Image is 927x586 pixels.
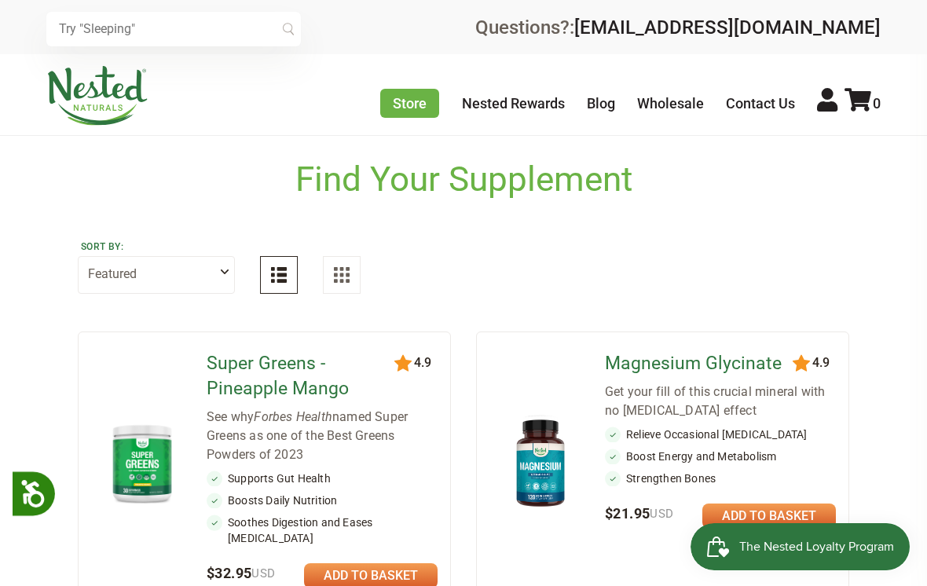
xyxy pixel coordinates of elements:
a: [EMAIL_ADDRESS][DOMAIN_NAME] [574,16,881,38]
li: Relieve Occasional [MEDICAL_DATA] [605,427,836,442]
div: Questions?: [475,18,881,37]
li: Soothes Digestion and Eases [MEDICAL_DATA] [207,515,438,546]
img: Nested Naturals [46,66,148,126]
img: List [271,267,287,283]
a: 0 [845,95,881,112]
label: Sort by: [81,240,232,253]
li: Supports Gut Health [207,471,438,486]
a: Store [380,89,439,118]
img: Magnesium Glycinate [502,413,579,513]
input: Try "Sleeping" [46,12,301,46]
iframe: Button to open loyalty program pop-up [691,523,911,570]
li: Boosts Daily Nutrition [207,493,438,508]
img: Super Greens - Pineapple Mango [104,419,181,507]
img: Grid [334,267,350,283]
h1: Find Your Supplement [295,159,632,200]
a: Super Greens - Pineapple Mango [207,351,403,401]
em: Forbes Health [254,409,332,424]
span: USD [650,507,673,521]
span: USD [251,566,275,581]
li: Strengthen Bones [605,471,836,486]
span: $21.95 [605,505,674,522]
a: Contact Us [726,95,795,112]
a: Nested Rewards [462,95,565,112]
div: See why named Super Greens as one of the Best Greens Powders of 2023 [207,408,438,464]
a: Magnesium Glycinate [605,351,801,376]
span: $32.95 [207,565,276,581]
li: Boost Energy and Metabolism [605,449,836,464]
a: Wholesale [637,95,704,112]
span: 0 [873,95,881,112]
a: Blog [587,95,615,112]
div: Get your fill of this crucial mineral with no [MEDICAL_DATA] effect [605,383,836,420]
